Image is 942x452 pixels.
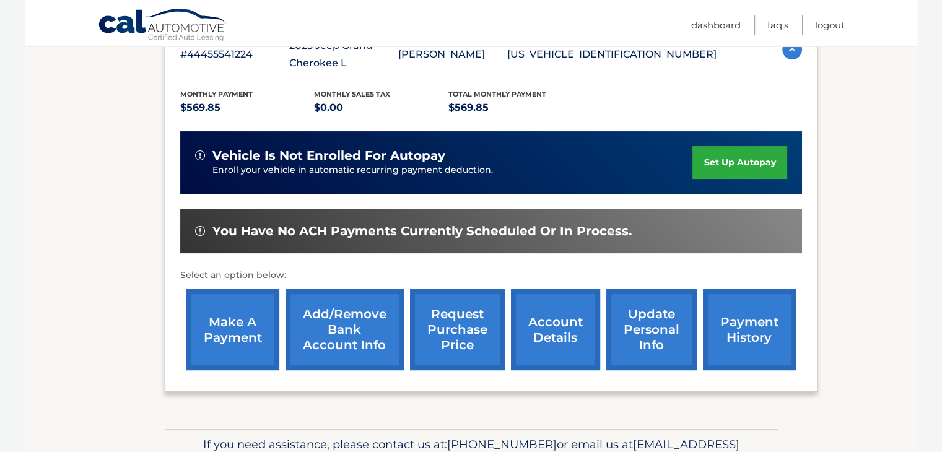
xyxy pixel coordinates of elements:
[180,99,315,116] p: $569.85
[314,90,390,98] span: Monthly sales Tax
[782,40,802,59] img: accordion-active.svg
[286,289,404,370] a: Add/Remove bank account info
[703,289,796,370] a: payment history
[507,46,717,63] p: [US_VEHICLE_IDENTIFICATION_NUMBER]
[98,8,228,44] a: Cal Automotive
[606,289,697,370] a: update personal info
[692,146,787,179] a: set up autopay
[447,437,557,451] span: [PHONE_NUMBER]
[180,268,802,283] p: Select an option below:
[448,90,546,98] span: Total Monthly Payment
[212,148,445,163] span: vehicle is not enrolled for autopay
[180,46,289,63] p: #44455541224
[180,90,253,98] span: Monthly Payment
[398,46,507,63] p: [PERSON_NAME]
[691,15,741,35] a: Dashboard
[314,99,448,116] p: $0.00
[448,99,583,116] p: $569.85
[815,15,845,35] a: Logout
[767,15,788,35] a: FAQ's
[195,226,205,236] img: alert-white.svg
[186,289,279,370] a: make a payment
[212,224,632,239] span: You have no ACH payments currently scheduled or in process.
[511,289,600,370] a: account details
[195,150,205,160] img: alert-white.svg
[212,163,693,177] p: Enroll your vehicle in automatic recurring payment deduction.
[410,289,505,370] a: request purchase price
[289,37,398,72] p: 2023 Jeep Grand Cherokee L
